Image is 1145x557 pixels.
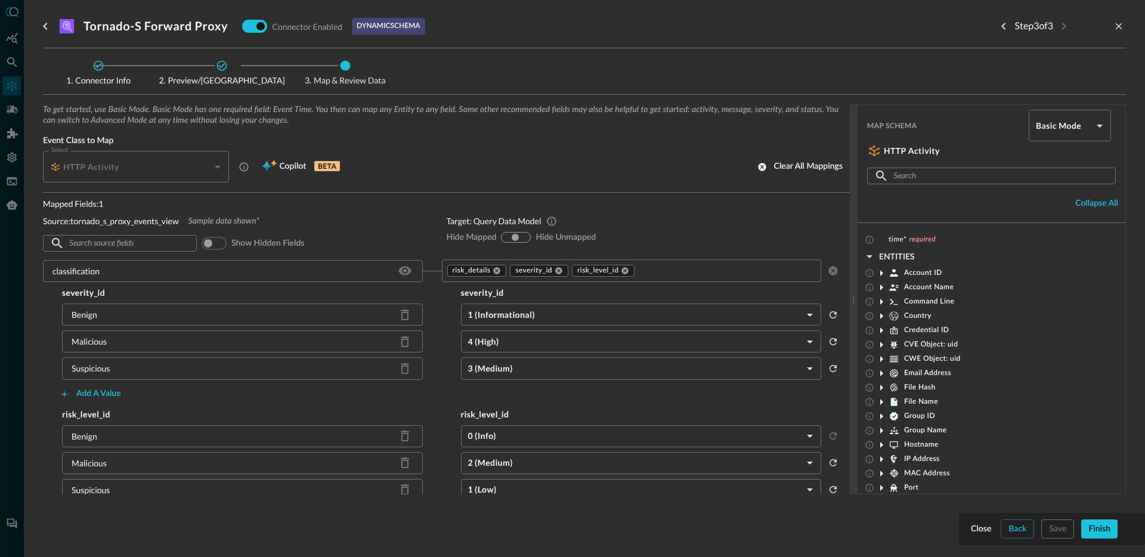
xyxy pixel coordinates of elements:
span: Connector Info [48,76,149,85]
div: Malicious [72,457,107,469]
button: reset selected values [826,480,840,499]
span: risk_details [453,266,491,276]
h5: HTTP Activity [63,161,119,173]
span: File Hash [904,383,936,392]
h5: 3 (Medium) [468,363,803,375]
button: Delete source field [395,305,414,324]
p: Step 3 of 3 [1014,19,1053,33]
div: Collapse all [1075,196,1118,211]
div: show-all [501,232,531,243]
div: Benign [72,430,97,442]
span: MAC Address [904,469,950,478]
div: risk_level_id [572,265,635,277]
p: BETA [314,161,340,171]
button: Add a value [52,385,128,404]
span: Sample data shown* [188,216,259,227]
span: Show hidden fields [231,238,304,249]
h5: risk_level_id [442,409,841,420]
button: clear selected values [826,264,840,278]
input: Search source fields [69,233,169,255]
p: dynamic schema [357,21,420,32]
h3: Tornado-S Forward Proxy [83,19,228,33]
button: Delete source field [395,332,414,351]
span: Email Address [904,369,951,378]
h5: severity_id [442,287,841,299]
span: Credential ID [904,326,949,335]
span: Account Name [904,283,954,292]
span: Event Class to Map [43,135,850,146]
h5: 2 (Medium) [468,457,803,469]
h5: severity_id [43,287,442,299]
span: risk_level_id [577,266,618,276]
div: Suspicious [72,362,110,375]
span: severity_id [515,266,552,276]
span: Map & Review Data [295,76,396,85]
button: Clear all mappings [750,157,850,177]
button: Hide/Show source field [395,261,414,280]
p: Target: Query Data Model [447,215,541,227]
button: reset selected values [826,305,840,324]
h5: Basic Mode [1036,120,1092,132]
button: Collapse all [1068,194,1125,213]
div: severity_id [510,265,568,277]
span: Port [904,483,918,493]
button: Delete source field [395,359,414,378]
span: time* [889,235,907,245]
button: CopilotBETA [254,157,347,177]
span: CWE Object: uid [904,354,961,364]
p: Source: tornado_s_proxy_events_view [43,215,179,227]
span: Account ID [904,268,942,278]
div: Clear all mappings [774,159,843,174]
span: IP Address [904,454,940,464]
span: Country [904,311,932,321]
p: Mapped Fields: 1 [43,197,428,210]
div: Suspicious [72,484,110,496]
div: classification [52,265,100,277]
h5: 1 (Low) [468,484,803,496]
svg: Amazon Athena (for Amazon S3) [60,19,74,33]
p: Connector Enabled [272,20,342,33]
button: ENTITIES [862,247,922,266]
div: ENTITIES [879,249,915,264]
svg: HTTP Activity events report HTTP connection and traffic information. [239,162,249,172]
span: Hide Mapped [447,232,497,243]
span: CVE Object: uid [904,340,958,349]
button: close-drawer [1112,19,1126,33]
button: reset selected values [826,359,840,378]
span: Copilot [279,159,306,174]
span: required [909,235,936,245]
span: File Name [904,397,938,407]
label: Select [51,146,68,155]
svg: Query’s Data Model (QDM) is based on the Open Cybersecurity Schema Framework (OCSF). QDM aims to ... [546,216,557,227]
span: To get started, use Basic Mode. Basic Mode has one required field: Event Time. You then can map a... [43,104,850,126]
span: Command Line [904,297,954,307]
button: go back [36,17,55,36]
span: Group Name [904,426,947,435]
button: Previous step [994,17,1013,36]
div: Benign [72,308,97,321]
span: Group ID [904,411,935,421]
button: Delete source field [395,426,414,445]
h5: 4 (High) [468,336,803,348]
span: Map Schema [867,122,1024,130]
h5: 1 (Informational) [468,309,803,321]
button: Delete source field [395,453,414,472]
span: Preview/[GEOGRAPHIC_DATA] [159,76,284,85]
div: Add a value [76,386,121,401]
h5: risk_level_id [43,409,442,420]
h5: HTTP Activity [884,145,940,157]
span: Hide Unmapped [536,232,596,243]
input: Search [893,165,1088,187]
div: risk_details [447,265,507,277]
button: reset selected values [826,453,840,472]
button: reset selected values [826,332,840,351]
div: Malicious [72,335,107,348]
h5: 0 (Info) [468,430,803,442]
button: Delete source field [395,480,414,499]
span: Hostname [904,440,939,450]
